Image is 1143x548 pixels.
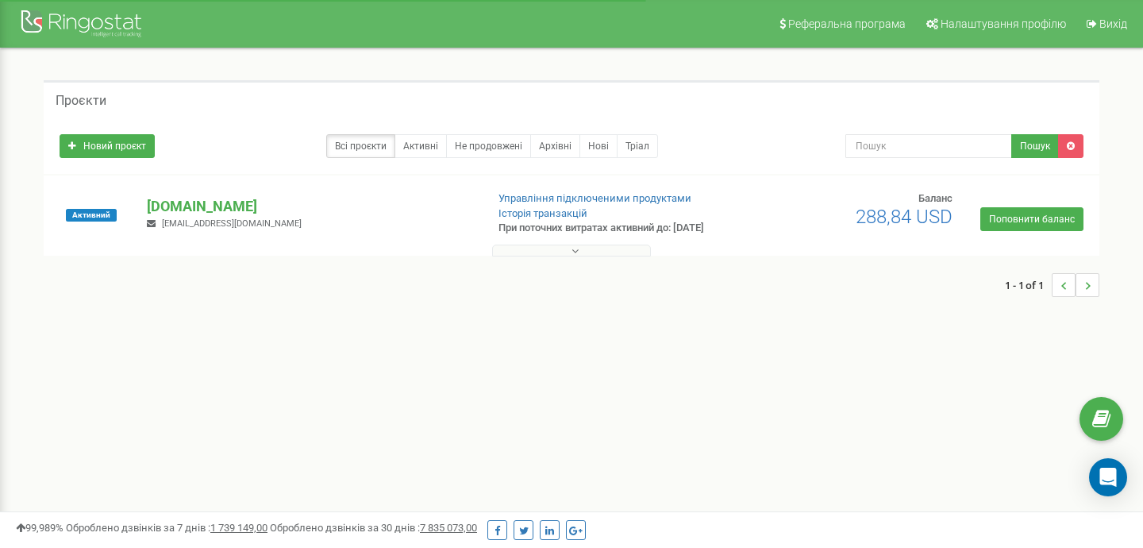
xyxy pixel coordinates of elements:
span: Реферальна програма [788,17,906,30]
a: Тріал [617,134,658,158]
button: Пошук [1011,134,1059,158]
u: 1 739 149,00 [210,522,267,534]
a: Управління підключеними продуктами [498,192,691,204]
h5: Проєкти [56,94,106,108]
input: Пошук [845,134,1012,158]
span: Активний [66,209,117,222]
span: [EMAIL_ADDRESS][DOMAIN_NAME] [162,218,302,229]
span: 99,989% [16,522,63,534]
a: Історія транзакцій [498,207,587,219]
a: Поповнити баланс [980,207,1083,231]
a: Всі проєкти [326,134,395,158]
span: Баланс [918,192,952,204]
p: При поточних витратах активний до: [DATE] [498,221,737,236]
a: Нові [579,134,618,158]
a: Не продовжені [446,134,531,158]
span: Вихід [1099,17,1127,30]
p: [DOMAIN_NAME] [147,196,472,217]
u: 7 835 073,00 [420,522,477,534]
div: Open Intercom Messenger [1089,458,1127,496]
nav: ... [1005,257,1099,313]
span: Налаштування профілю [941,17,1066,30]
span: 288,84 USD [856,206,952,228]
a: Активні [394,134,447,158]
span: Оброблено дзвінків за 30 днів : [270,522,477,534]
a: Архівні [530,134,580,158]
span: Оброблено дзвінків за 7 днів : [66,522,267,534]
span: 1 - 1 of 1 [1005,273,1052,297]
a: Новий проєкт [60,134,155,158]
